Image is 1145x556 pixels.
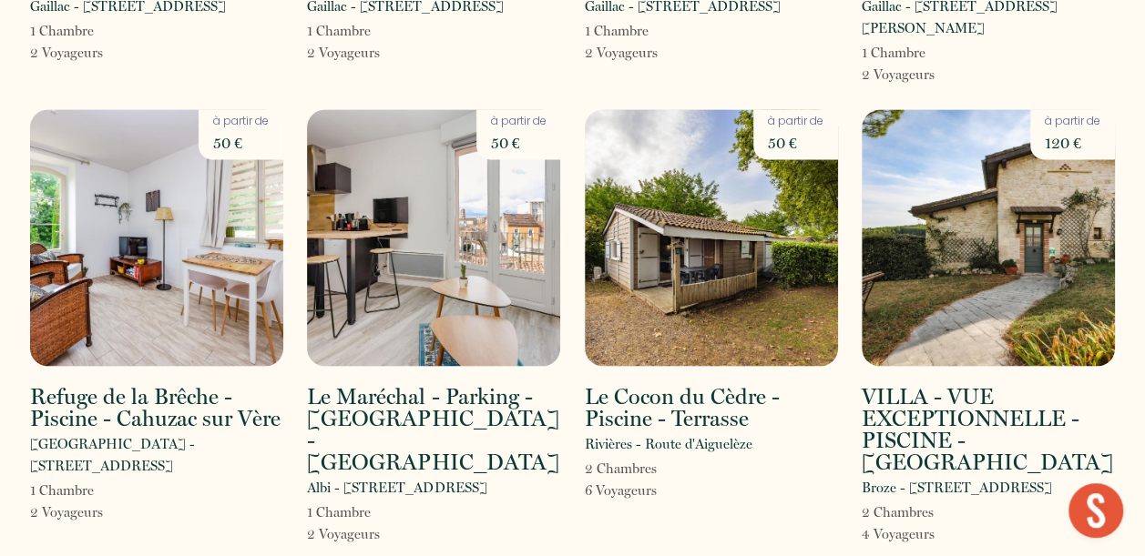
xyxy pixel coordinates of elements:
[1045,130,1100,156] p: 120 €
[307,500,380,522] p: 1 Chambre
[30,385,283,429] h2: Refuge de la Brêche - Piscine - Cahuzac sur Vère
[374,45,380,61] span: s
[307,476,486,498] p: Albi - [STREET_ADDRESS]
[862,64,935,86] p: 2 Voyageur
[30,109,283,366] img: rental-image
[30,20,103,42] p: 1 Chambre
[862,522,935,544] p: 4 Voyageur
[491,113,547,130] p: à partir de
[307,20,380,42] p: 1 Chambre
[307,385,560,472] h2: Le Maréchal - Parking - [GEOGRAPHIC_DATA] - [GEOGRAPHIC_DATA]
[585,109,838,366] img: rental-image
[862,500,935,522] p: 2 Chambre
[585,385,838,429] h2: Le Cocon du Cèdre - Piscine - Terrasse
[585,457,657,479] p: 2 Chambre
[585,479,657,500] p: 6 Voyageur
[651,481,657,498] span: s
[30,42,103,64] p: 2 Voyageur
[374,525,380,541] span: s
[929,66,935,83] span: s
[307,522,380,544] p: 2 Voyageur
[1068,483,1123,538] div: Open chat
[585,20,658,42] p: 1 Chambre
[862,109,1115,366] img: rental-image
[862,385,1115,472] h2: VILLA - VUE EXCEPTIONNELLE - PISCINE - [GEOGRAPHIC_DATA]
[928,503,934,520] span: s
[97,503,103,520] span: s
[97,45,103,61] span: s
[929,525,935,541] span: s
[213,113,269,130] p: à partir de
[1045,113,1100,130] p: à partir de
[307,109,560,366] img: rental-image
[768,113,823,130] p: à partir de
[862,476,1052,498] p: Broze - [STREET_ADDRESS]
[652,45,658,61] span: s
[30,479,103,500] p: 1 Chambre
[585,432,752,454] p: Rivières - Route d'Aiguelèze
[585,42,658,64] p: 2 Voyageur
[491,130,547,156] p: 50 €
[30,432,283,476] p: [GEOGRAPHIC_DATA] - [STREET_ADDRESS]
[213,130,269,156] p: 50 €
[651,460,657,476] span: s
[768,130,823,156] p: 50 €
[30,500,103,522] p: 2 Voyageur
[307,42,380,64] p: 2 Voyageur
[862,42,935,64] p: 1 Chambre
